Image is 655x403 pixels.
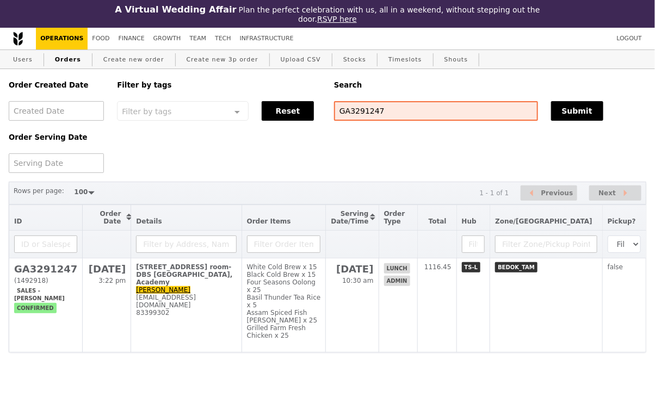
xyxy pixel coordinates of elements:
span: Order Items [247,218,291,225]
a: Timeslots [384,50,426,70]
span: Hub [462,218,477,225]
h2: GA3291247 [14,263,77,275]
a: Growth [149,28,186,49]
span: BEDOK_TAM [495,262,537,272]
span: Sales - [PERSON_NAME] [14,286,67,303]
h5: Order Serving Date [9,133,104,141]
input: Created Date [9,101,104,121]
a: Finance [114,28,149,49]
a: Team [185,28,211,49]
button: Submit [551,101,603,121]
a: Create new order [99,50,169,70]
a: Create new 3p order [182,50,263,70]
label: Rows per page: [14,185,64,196]
a: Tech [211,28,236,49]
div: Grilled Farm Fresh Chicken x 25 [247,324,321,339]
span: 1116.45 [424,263,452,271]
div: Black Cold Brew x 15 [247,271,321,278]
div: Assam Spiced Fish [PERSON_NAME] x 25 [247,309,321,324]
h3: A Virtual Wedding Affair [115,4,236,15]
span: TS-L [462,262,481,272]
span: false [608,263,623,271]
a: Upload CSV [276,50,325,70]
a: Logout [613,28,646,49]
span: Details [136,218,162,225]
h5: Filter by tags [117,81,321,89]
span: Filter by tags [122,106,171,116]
div: Plan the perfect celebration with us, all in a weekend, without stepping out the door. [109,4,546,23]
div: 83399302 [136,309,236,317]
span: Next [598,187,616,200]
input: Filter by Address, Name, Email, Mobile [136,235,236,253]
span: ID [14,218,22,225]
span: 10:30 am [342,277,373,284]
button: Next [589,185,641,201]
a: Food [88,28,114,49]
span: confirmed [14,303,57,313]
span: Order Type [384,210,405,225]
a: [PERSON_NAME] [136,286,190,294]
h2: [DATE] [331,263,373,275]
input: ID or Salesperson name [14,235,77,253]
img: Grain logo [13,32,23,46]
a: Orders [51,50,85,70]
button: Reset [262,101,314,121]
div: [EMAIL_ADDRESS][DOMAIN_NAME] [136,294,236,309]
a: Operations [36,28,88,49]
input: Search any field [334,101,538,121]
h5: Search [334,81,646,89]
div: [STREET_ADDRESS] room-DBS [GEOGRAPHIC_DATA], Academy [136,263,236,286]
span: Zone/[GEOGRAPHIC_DATA] [495,218,592,225]
div: 1 - 1 of 1 [479,189,509,197]
input: Serving Date [9,153,104,173]
h5: Order Created Date [9,81,104,89]
input: Filter Hub [462,235,485,253]
input: Filter Order Items [247,235,321,253]
div: (1492918) [14,277,77,284]
span: Pickup? [608,218,636,225]
a: RSVP here [317,15,357,23]
span: admin [384,276,410,286]
span: 3:22 pm [98,277,126,284]
div: Basil Thunder Tea Rice x 5 [247,294,321,309]
input: Filter Zone/Pickup Point [495,235,597,253]
button: Previous [521,185,577,201]
a: Shouts [440,50,473,70]
a: Users [9,50,37,70]
a: Stocks [339,50,370,70]
div: White Cold Brew x 15 [247,263,321,271]
div: Four Seasons Oolong x 25 [247,278,321,294]
a: Infrastructure [236,28,298,49]
h2: [DATE] [88,263,126,275]
span: lunch [384,263,410,274]
span: Previous [541,187,573,200]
